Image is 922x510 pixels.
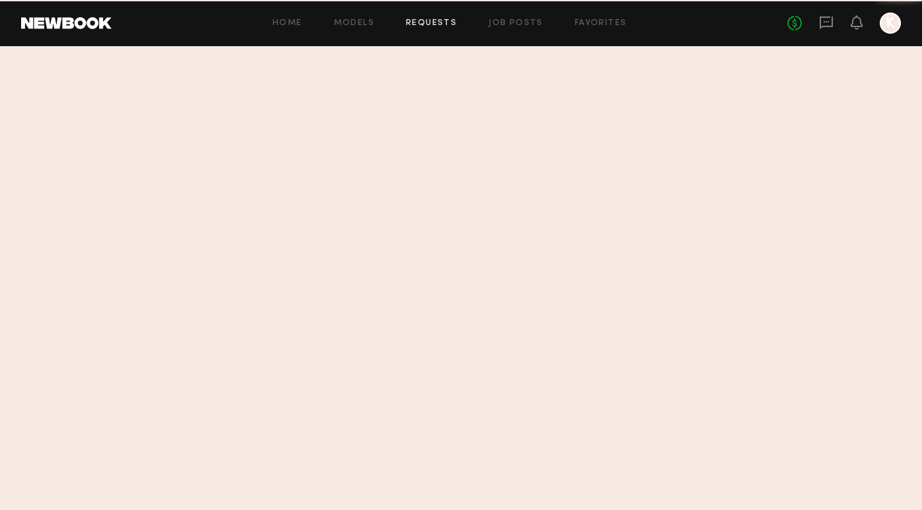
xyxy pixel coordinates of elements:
[488,19,543,28] a: Job Posts
[880,13,901,34] a: K
[273,19,302,28] a: Home
[334,19,374,28] a: Models
[406,19,457,28] a: Requests
[575,19,627,28] a: Favorites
